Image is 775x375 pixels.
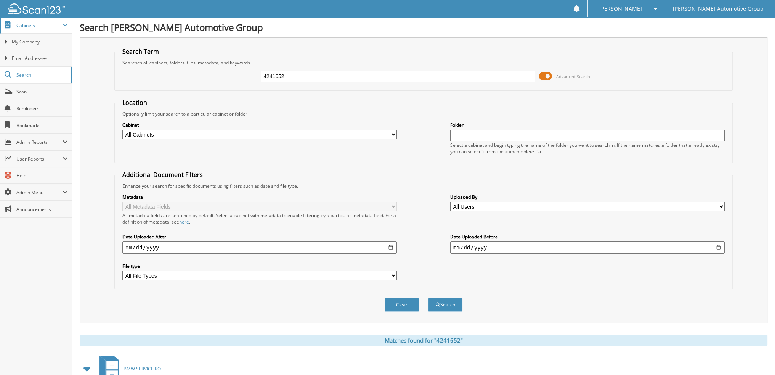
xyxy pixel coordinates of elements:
label: Folder [450,122,725,128]
span: [PERSON_NAME] [599,6,642,11]
h1: Search [PERSON_NAME] Automotive Group [80,21,767,34]
span: Help [16,172,68,179]
div: Enhance your search for specific documents using filters such as date and file type. [119,183,728,189]
div: Optionally limit your search to a particular cabinet or folder [119,111,728,117]
label: Date Uploaded Before [450,233,725,240]
span: Announcements [16,206,68,212]
span: Advanced Search [556,74,590,79]
span: Cabinets [16,22,63,29]
img: scan123-logo-white.svg [8,3,65,14]
label: Metadata [122,194,397,200]
div: Matches found for "4241652" [80,335,767,346]
button: Clear [385,298,419,312]
div: Searches all cabinets, folders, files, metadata, and keywords [119,60,728,66]
label: Cabinet [122,122,397,128]
input: end [450,241,725,254]
label: Uploaded By [450,194,725,200]
legend: Location [119,98,151,107]
span: Email Addresses [12,55,68,62]
span: Scan [16,89,68,95]
div: All metadata fields are searched by default. Select a cabinet with metadata to enable filtering b... [122,212,397,225]
span: User Reports [16,156,63,162]
div: Select a cabinet and begin typing the name of the folder you want to search in. If the name match... [450,142,725,155]
span: BMW SERVICE RO [124,365,161,372]
input: start [122,241,397,254]
button: Search [428,298,462,312]
legend: Additional Document Filters [119,171,207,179]
span: Reminders [16,105,68,112]
span: Admin Reports [16,139,63,145]
span: Search [16,72,67,78]
label: File type [122,263,397,269]
span: [PERSON_NAME] Automotive Group [673,6,764,11]
a: here [179,219,189,225]
iframe: Chat Widget [737,338,775,375]
span: Bookmarks [16,122,68,129]
legend: Search Term [119,47,163,56]
span: My Company [12,39,68,45]
span: Admin Menu [16,189,63,196]
label: Date Uploaded After [122,233,397,240]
